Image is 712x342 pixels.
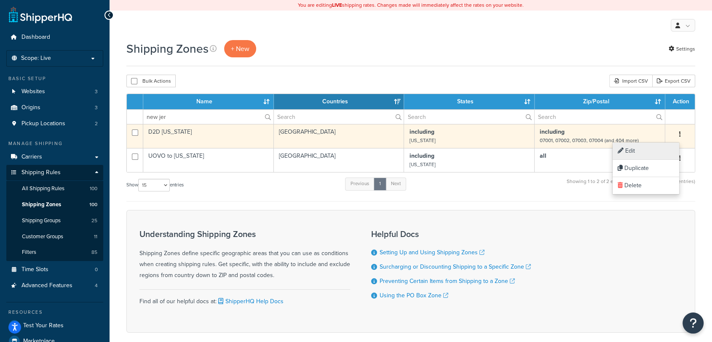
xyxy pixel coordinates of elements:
[6,140,103,147] div: Manage Shipping
[6,181,103,197] a: All Shipping Rules 100
[380,277,515,285] a: Preventing Certain Items from Shipping to a Zone
[9,6,72,23] a: ShipperHQ Home
[683,312,704,334] button: Open Resource Center
[613,143,679,160] a: Edit
[231,44,249,54] span: + New
[6,278,103,294] li: Advanced Features
[23,322,64,329] span: Test Your Rates
[274,148,404,172] td: [GEOGRAPHIC_DATA]
[374,178,386,190] a: 1
[95,266,98,273] span: 0
[21,282,72,289] span: Advanced Features
[22,217,61,224] span: Shipping Groups
[535,94,665,109] th: Zip/Postal: activate to sort column ascending
[6,84,103,100] li: Websites
[21,55,51,62] span: Scope: Live
[6,116,103,132] a: Pickup Locations 2
[540,151,546,160] b: all
[6,245,103,260] li: Filters
[21,104,40,111] span: Origins
[139,289,350,307] div: Find all of our helpful docs at:
[380,248,484,257] a: Setting Up and Using Shipping Zones
[652,75,695,87] a: Export CSV
[6,213,103,229] li: Shipping Groups
[6,84,103,100] a: Websites 3
[91,217,97,224] span: 25
[332,1,342,9] b: LIVE
[22,249,36,256] span: Filters
[95,282,98,289] span: 4
[6,318,103,333] a: Test Your Rates
[6,229,103,245] li: Customer Groups
[89,201,97,208] span: 100
[6,197,103,213] a: Shipping Zones 100
[669,43,695,55] a: Settings
[224,40,256,57] a: + New
[6,116,103,132] li: Pickup Locations
[95,88,98,95] span: 3
[95,104,98,111] span: 3
[21,153,42,161] span: Carriers
[613,160,679,177] a: Duplicate
[21,120,65,127] span: Pickup Locations
[6,213,103,229] a: Shipping Groups 25
[21,169,61,176] span: Shipping Rules
[126,40,209,57] h1: Shipping Zones
[21,266,48,273] span: Time Slots
[409,151,434,160] b: including
[274,94,404,109] th: Countries: activate to sort column ascending
[6,181,103,197] li: All Shipping Rules
[380,262,531,271] a: Surcharging or Discounting Shipping to a Specific Zone
[609,75,652,87] div: Import CSV
[6,100,103,116] a: Origins 3
[274,110,404,124] input: Search
[567,177,695,195] div: Showing 1 to 2 of 2 entries (filtered from 100 total entries)
[6,229,103,245] a: Customer Groups 11
[409,161,435,168] small: [US_STATE]
[21,34,50,41] span: Dashboard
[143,94,274,109] th: Name: activate to sort column ascending
[143,124,274,148] td: D2D [US_STATE]
[409,127,434,136] b: including
[6,165,103,261] li: Shipping Rules
[613,177,679,194] a: Delete
[535,110,665,124] input: Search
[6,165,103,180] a: Shipping Rules
[217,297,284,306] a: ShipperHQ Help Docs
[94,233,97,240] span: 11
[540,137,639,144] small: 07001, 07002, 07003, 07004 (and 404 more)
[6,245,103,260] a: Filters 85
[143,110,273,124] input: Search
[6,30,103,45] a: Dashboard
[385,178,406,190] a: Next
[21,88,45,95] span: Websites
[345,178,375,190] a: Previous
[139,229,350,281] div: Shipping Zones define specific geographic areas that you can use as conditions when creating ship...
[409,137,435,144] small: [US_STATE]
[126,75,176,87] button: Bulk Actions
[6,262,103,277] li: Time Slots
[138,179,170,191] select: Showentries
[404,110,534,124] input: Search
[95,120,98,127] span: 2
[22,185,64,192] span: All Shipping Rules
[143,148,274,172] td: UOVO to [US_STATE]
[6,309,103,316] div: Resources
[6,75,103,82] div: Basic Setup
[274,124,404,148] td: [GEOGRAPHIC_DATA]
[91,249,97,256] span: 85
[90,185,97,192] span: 100
[540,127,565,136] b: including
[6,278,103,294] a: Advanced Features 4
[139,229,350,239] h3: Understanding Shipping Zones
[6,149,103,165] a: Carriers
[6,197,103,213] li: Shipping Zones
[22,233,63,240] span: Customer Groups
[404,94,535,109] th: States: activate to sort column ascending
[6,100,103,116] li: Origins
[371,229,531,239] h3: Helpful Docs
[6,262,103,277] a: Time Slots 0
